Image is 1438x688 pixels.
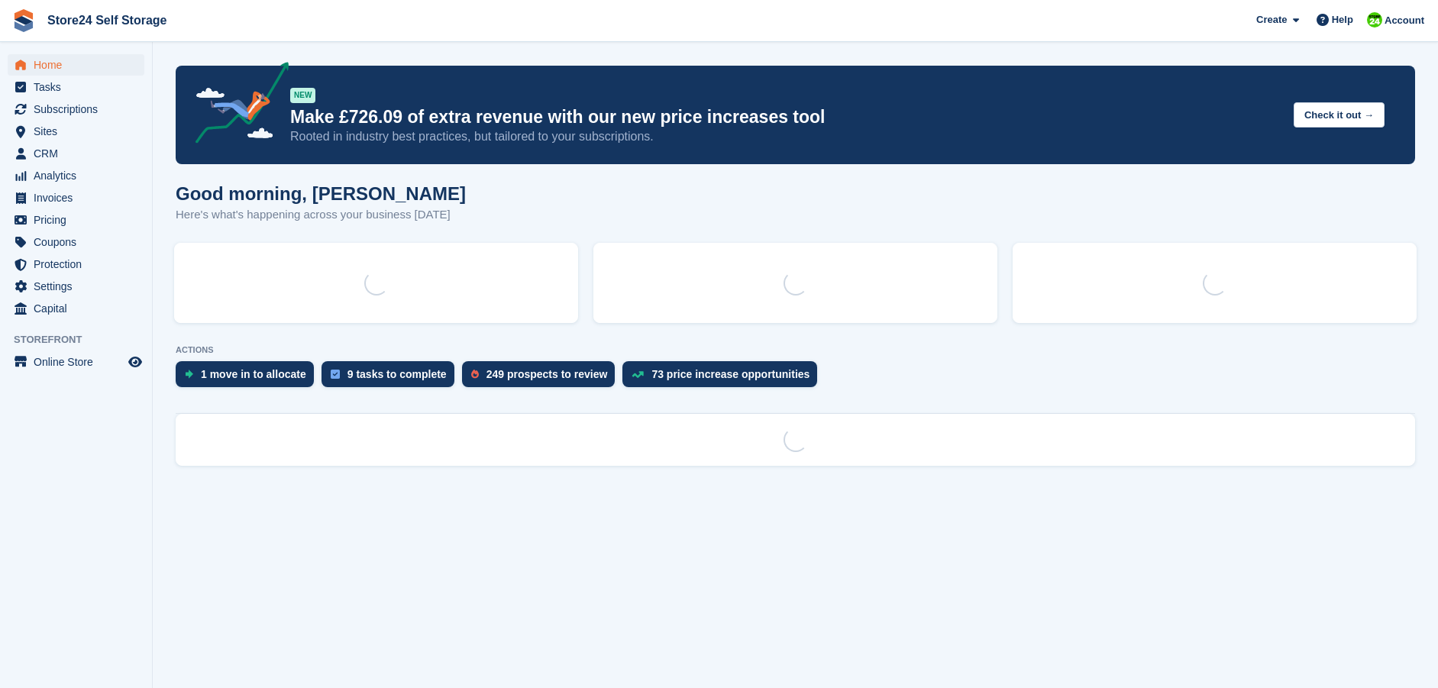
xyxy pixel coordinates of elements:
a: 249 prospects to review [462,361,623,395]
a: Preview store [126,353,144,371]
div: NEW [290,88,315,103]
span: Tasks [34,76,125,98]
p: ACTIONS [176,345,1415,355]
img: price-adjustments-announcement-icon-8257ccfd72463d97f412b2fc003d46551f7dbcb40ab6d574587a9cd5c0d94... [183,62,289,149]
span: Create [1256,12,1287,27]
a: menu [8,143,144,164]
img: price_increase_opportunities-93ffe204e8149a01c8c9dc8f82e8f89637d9d84a8eef4429ea346261dce0b2c0.svg [632,371,644,378]
span: Storefront [14,332,152,347]
img: task-75834270c22a3079a89374b754ae025e5fb1db73e45f91037f5363f120a921f8.svg [331,370,340,379]
span: Help [1332,12,1353,27]
button: Check it out → [1294,102,1385,128]
span: Home [34,54,125,76]
span: Sites [34,121,125,142]
img: stora-icon-8386f47178a22dfd0bd8f6a31ec36ba5ce8667c1dd55bd0f319d3a0aa187defe.svg [12,9,35,32]
span: Subscriptions [34,99,125,120]
img: prospect-51fa495bee0391a8d652442698ab0144808aea92771e9ea1ae160a38d050c398.svg [471,370,479,379]
a: menu [8,54,144,76]
p: Rooted in industry best practices, but tailored to your subscriptions. [290,128,1281,145]
span: Online Store [34,351,125,373]
img: Robert Sears [1367,12,1382,27]
span: Protection [34,254,125,275]
a: menu [8,298,144,319]
span: Invoices [34,187,125,208]
div: 73 price increase opportunities [651,368,809,380]
a: Store24 Self Storage [41,8,173,33]
span: Settings [34,276,125,297]
a: menu [8,254,144,275]
a: menu [8,351,144,373]
span: CRM [34,143,125,164]
a: menu [8,121,144,142]
span: Account [1385,13,1424,28]
a: menu [8,209,144,231]
a: 73 price increase opportunities [622,361,825,395]
a: menu [8,99,144,120]
p: Here's what's happening across your business [DATE] [176,206,466,224]
div: 9 tasks to complete [347,368,447,380]
h1: Good morning, [PERSON_NAME] [176,183,466,204]
a: 9 tasks to complete [322,361,462,395]
span: Analytics [34,165,125,186]
div: 249 prospects to review [486,368,608,380]
a: menu [8,187,144,208]
div: 1 move in to allocate [201,368,306,380]
a: menu [8,231,144,253]
span: Capital [34,298,125,319]
span: Pricing [34,209,125,231]
span: Coupons [34,231,125,253]
a: menu [8,76,144,98]
a: menu [8,276,144,297]
a: menu [8,165,144,186]
a: 1 move in to allocate [176,361,322,395]
p: Make £726.09 of extra revenue with our new price increases tool [290,106,1281,128]
img: move_ins_to_allocate_icon-fdf77a2bb77ea45bf5b3d319d69a93e2d87916cf1d5bf7949dd705db3b84f3ca.svg [185,370,193,379]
